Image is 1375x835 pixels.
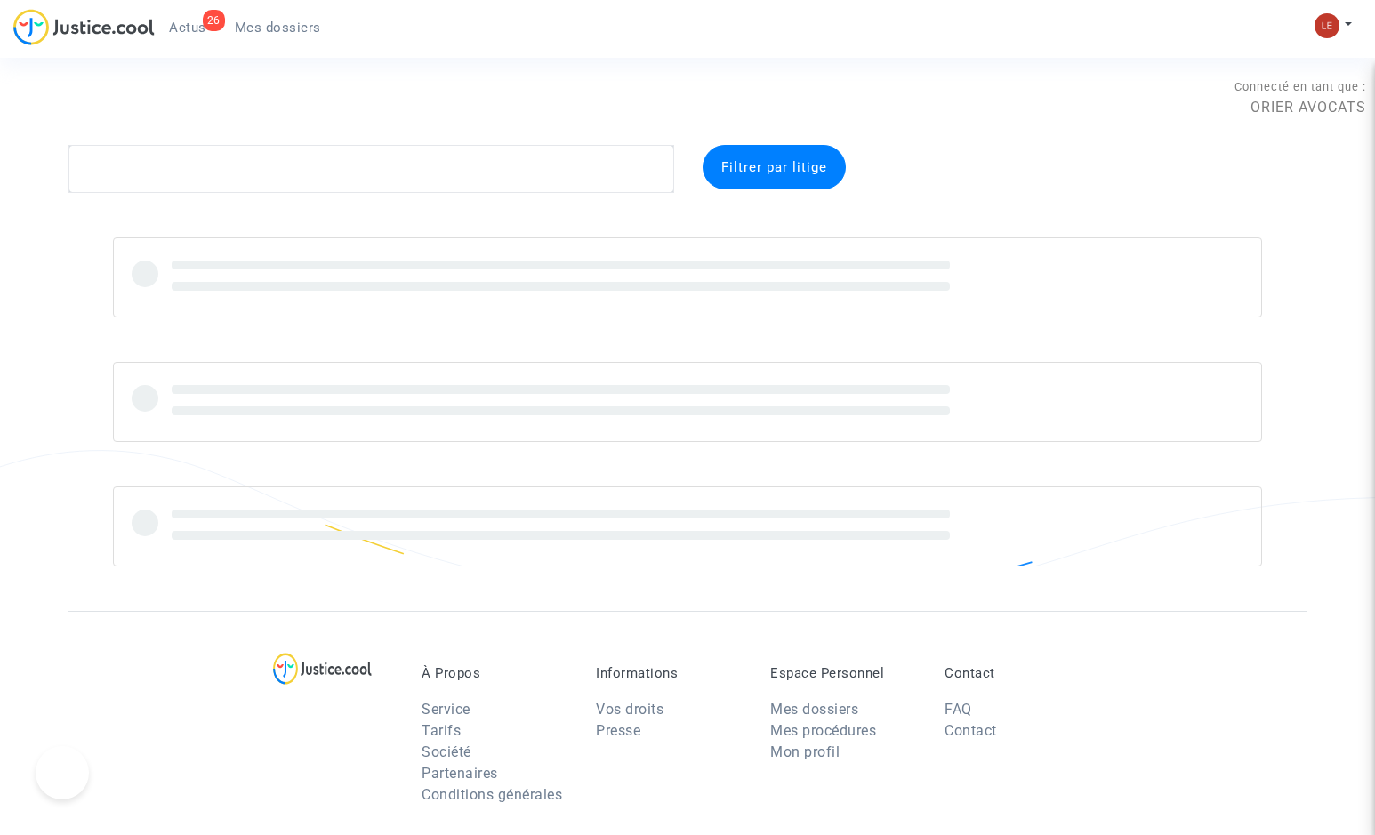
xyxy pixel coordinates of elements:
[1315,13,1339,38] img: 7d989c7df380ac848c7da5f314e8ff03
[770,722,876,739] a: Mes procédures
[770,743,840,760] a: Mon profil
[596,665,744,681] p: Informations
[945,701,972,718] a: FAQ
[422,722,461,739] a: Tarifs
[945,665,1092,681] p: Contact
[273,653,372,685] img: logo-lg.svg
[169,20,206,36] span: Actus
[155,14,221,41] a: 26Actus
[422,701,470,718] a: Service
[235,20,321,36] span: Mes dossiers
[945,722,997,739] a: Contact
[770,701,858,718] a: Mes dossiers
[1234,80,1366,93] span: Connecté en tant que :
[203,10,225,31] div: 26
[721,159,827,175] span: Filtrer par litige
[596,722,640,739] a: Presse
[221,14,335,41] a: Mes dossiers
[422,786,562,803] a: Conditions générales
[596,701,663,718] a: Vos droits
[770,665,918,681] p: Espace Personnel
[36,746,89,799] iframe: Help Scout Beacon - Open
[422,765,498,782] a: Partenaires
[422,743,471,760] a: Société
[13,9,155,45] img: jc-logo.svg
[422,665,569,681] p: À Propos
